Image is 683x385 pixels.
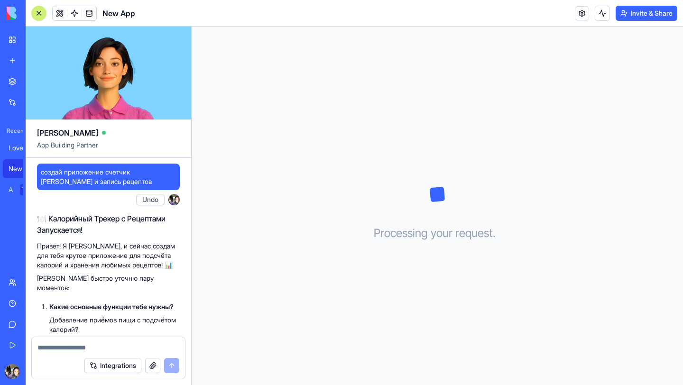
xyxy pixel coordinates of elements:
div: AI Logo Generator [9,185,13,194]
a: New App [3,159,41,178]
span: . [493,226,496,241]
img: ACg8ocKRmkq6aTyVj7gBzYzFzEE5-1W6yi2cRGh9BXc9STMfHkuyaDA1=s96-c [5,364,20,379]
div: LoveQuest [9,143,35,153]
span: App Building Partner [37,140,180,157]
div: New App [9,164,35,174]
h3: Processing your request [374,226,501,241]
span: [PERSON_NAME] [37,127,98,138]
p: Привет! Я [PERSON_NAME], и сейчас создам для тебя крутое приложение для подсчёта калорий и хранен... [37,241,180,270]
button: Undo [136,194,165,205]
strong: Какие основные функции тебе нужны? [49,302,174,311]
span: New App [102,8,135,19]
p: [PERSON_NAME] быстро уточню пару моментов: [37,274,180,293]
a: LoveQuest [3,138,41,157]
button: Invite & Share [616,6,677,21]
button: Integrations [84,358,141,373]
h2: 🍽️ Калорийный Трекер с Рецептами Запускается! [37,213,180,236]
img: logo [7,7,65,20]
span: создай приложение счетчик [PERSON_NAME] и запись рецептов [41,167,176,186]
div: TRY [20,184,35,195]
span: Recent [3,127,23,135]
img: ACg8ocKRmkq6aTyVj7gBzYzFzEE5-1W6yi2cRGh9BXc9STMfHkuyaDA1=s96-c [168,194,180,205]
a: AI Logo GeneratorTRY [3,180,41,199]
li: Добавление приёмов пищи с подсчётом калорий? [49,315,180,334]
